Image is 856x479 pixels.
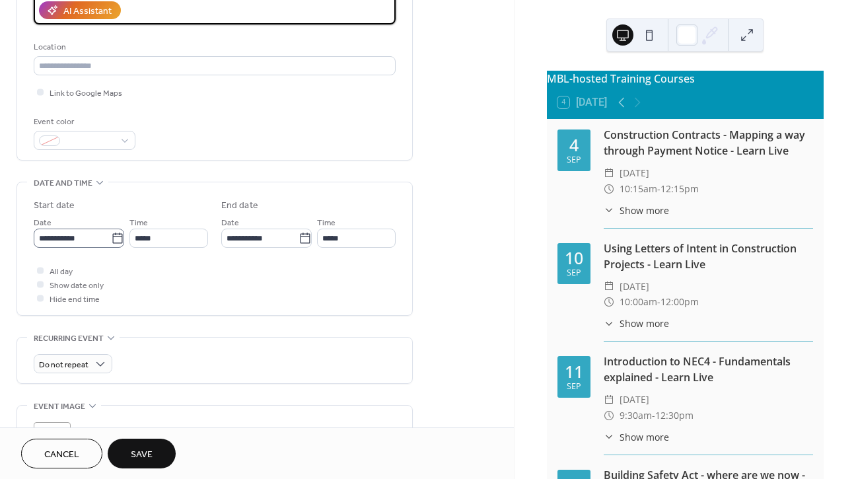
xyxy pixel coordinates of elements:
[567,156,581,165] div: Sep
[21,439,102,468] button: Cancel
[34,115,133,129] div: Event color
[604,127,813,159] div: Construction Contracts - Mapping a way through Payment Notice - Learn Live
[652,408,655,424] span: -
[34,216,52,230] span: Date
[565,250,583,266] div: 10
[547,71,824,87] div: MBL-hosted Training Courses
[620,181,657,197] span: 10:15am
[620,316,669,330] span: Show more
[108,439,176,468] button: Save
[34,40,393,54] div: Location
[567,383,581,391] div: Sep
[620,392,649,408] span: [DATE]
[620,165,649,181] span: [DATE]
[604,165,614,181] div: ​
[620,294,657,310] span: 10:00am
[34,332,104,346] span: Recurring event
[34,176,92,190] span: Date and time
[317,216,336,230] span: Time
[620,279,649,295] span: [DATE]
[131,448,153,462] span: Save
[604,392,614,408] div: ​
[604,316,669,330] button: ​Show more
[660,181,699,197] span: 12:15pm
[604,203,669,217] button: ​Show more
[660,294,699,310] span: 12:00pm
[604,430,614,444] div: ​
[604,408,614,424] div: ​
[620,430,669,444] span: Show more
[34,422,71,459] div: ;
[604,430,669,444] button: ​Show more
[567,269,581,277] div: Sep
[34,199,75,213] div: Start date
[604,203,614,217] div: ​
[50,265,73,279] span: All day
[604,316,614,330] div: ​
[620,408,652,424] span: 9:30am
[604,240,813,272] div: Using Letters of Intent in Construction Projects - Learn Live
[50,87,122,100] span: Link to Google Maps
[604,294,614,310] div: ​
[221,199,258,213] div: End date
[44,448,79,462] span: Cancel
[565,363,583,380] div: 11
[604,353,813,385] div: Introduction to NEC4 - Fundamentals explained - Learn Live
[50,279,104,293] span: Show date only
[604,181,614,197] div: ​
[39,357,89,373] span: Do not repeat
[655,408,694,424] span: 12:30pm
[39,1,121,19] button: AI Assistant
[620,203,669,217] span: Show more
[604,279,614,295] div: ​
[221,216,239,230] span: Date
[657,181,660,197] span: -
[50,293,100,307] span: Hide end time
[129,216,148,230] span: Time
[34,400,85,414] span: Event image
[569,137,579,153] div: 4
[63,5,112,18] div: AI Assistant
[657,294,660,310] span: -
